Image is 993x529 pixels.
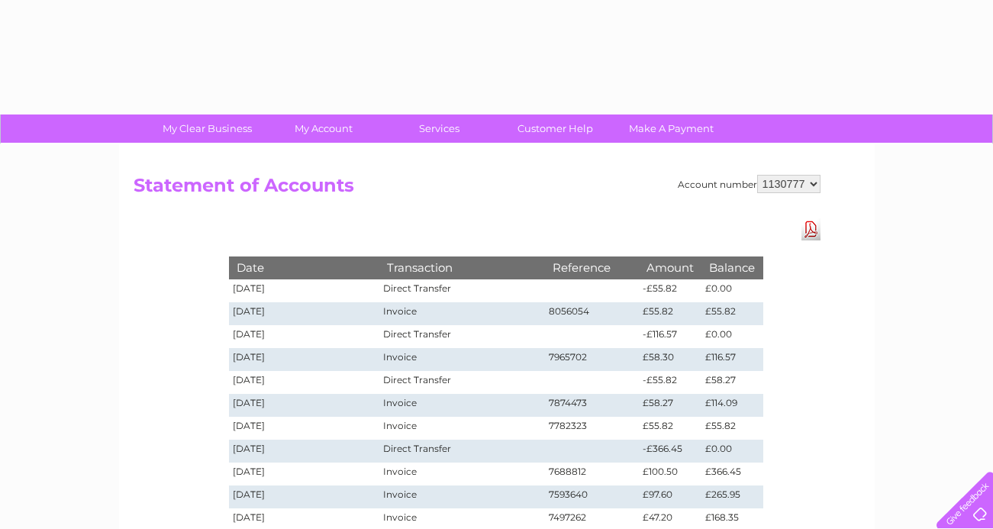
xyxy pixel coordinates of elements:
td: £97.60 [639,485,701,508]
th: Balance [701,256,762,279]
td: £55.82 [701,417,762,440]
td: Invoice [379,463,544,485]
td: £0.00 [701,325,762,348]
a: Customer Help [492,115,618,143]
th: Amount [639,256,701,279]
td: [DATE] [229,371,380,394]
td: 7593640 [545,485,640,508]
td: -£366.45 [639,440,701,463]
td: 7782323 [545,417,640,440]
td: £0.00 [701,440,762,463]
td: Invoice [379,348,544,371]
a: My Clear Business [144,115,270,143]
td: [DATE] [229,394,380,417]
a: Services [376,115,502,143]
td: Direct Transfer [379,371,544,394]
div: Account number [678,175,821,193]
td: £58.27 [701,371,762,394]
td: £100.50 [639,463,701,485]
td: £55.82 [639,302,701,325]
td: 7688812 [545,463,640,485]
td: [DATE] [229,463,380,485]
td: £265.95 [701,485,762,508]
td: £0.00 [701,279,762,302]
td: Invoice [379,485,544,508]
td: £366.45 [701,463,762,485]
td: [DATE] [229,325,380,348]
td: Direct Transfer [379,325,544,348]
td: [DATE] [229,302,380,325]
th: Transaction [379,256,544,279]
h2: Statement of Accounts [134,175,821,204]
td: 7965702 [545,348,640,371]
a: Make A Payment [608,115,734,143]
td: [DATE] [229,279,380,302]
a: My Account [260,115,386,143]
td: £58.30 [639,348,701,371]
td: £116.57 [701,348,762,371]
td: 7874473 [545,394,640,417]
td: [DATE] [229,348,380,371]
td: £55.82 [639,417,701,440]
td: -£116.57 [639,325,701,348]
td: Invoice [379,417,544,440]
a: Download Pdf [801,218,821,240]
td: [DATE] [229,485,380,508]
td: Invoice [379,394,544,417]
th: Date [229,256,380,279]
td: [DATE] [229,417,380,440]
td: 8056054 [545,302,640,325]
td: [DATE] [229,440,380,463]
td: £114.09 [701,394,762,417]
td: £58.27 [639,394,701,417]
td: -£55.82 [639,371,701,394]
td: Direct Transfer [379,279,544,302]
td: Invoice [379,302,544,325]
td: Direct Transfer [379,440,544,463]
th: Reference [545,256,640,279]
td: £55.82 [701,302,762,325]
td: -£55.82 [639,279,701,302]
